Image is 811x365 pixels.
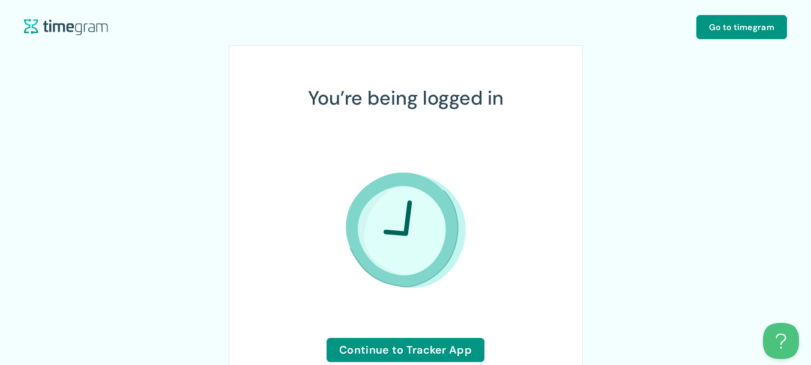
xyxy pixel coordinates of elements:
[709,20,774,34] span: Go to timegram
[696,15,787,39] button: Go to timegram
[763,323,799,359] iframe: Toggle Customer Support
[327,338,484,362] button: Continue to Tracker App
[24,19,108,36] img: logo
[308,83,504,113] h1: You’re being logged in
[339,342,472,358] span: Continue to Tracker App
[346,173,466,288] img: logo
